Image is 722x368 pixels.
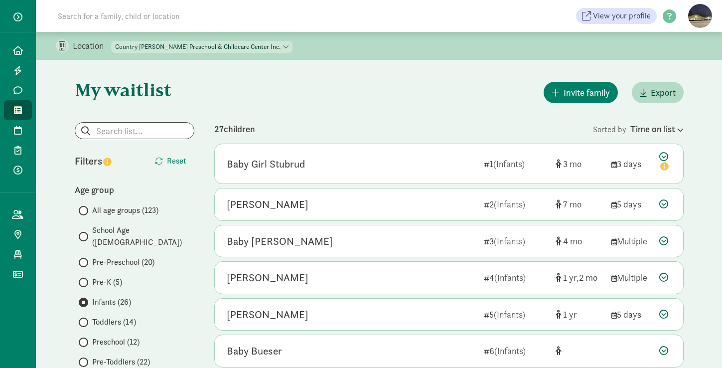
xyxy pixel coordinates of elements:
span: All age groups (123) [92,204,158,216]
div: [object Object] [556,271,603,284]
span: 1 [563,272,579,283]
div: Baby Girl Stubrud [227,156,305,172]
button: Reset [147,151,194,171]
div: 4 [484,271,548,284]
span: Invite family [564,86,610,99]
span: (Infants) [494,235,525,247]
button: Invite family [544,82,618,103]
div: 5 days [611,197,651,211]
span: View your profile [593,10,651,22]
div: Sorted by [593,122,684,136]
span: Export [651,86,676,99]
h1: My waitlist [75,80,194,100]
div: Multiple [611,234,651,248]
div: [object Object] [556,234,603,248]
span: Toddlers (14) [92,316,136,328]
span: Preschool (12) [92,336,140,348]
div: Baby Bueser [227,343,282,359]
div: Vihaan Desai [227,196,308,212]
div: 2 [484,197,548,211]
span: 2 [579,272,597,283]
input: Search for a family, child or location [52,6,331,26]
span: (Infants) [494,272,526,283]
div: 6 [484,344,548,358]
div: [object Object] [556,197,603,211]
div: [object Object] [556,157,603,171]
div: Cully Sparks [227,307,308,323]
div: 27 children [214,122,593,136]
span: 7 [563,198,581,210]
input: Search list... [75,123,194,139]
div: 1 [484,157,548,171]
span: Pre-Preschool (20) [92,256,154,268]
div: Multiple [611,271,651,284]
p: Location [73,40,111,52]
span: (Infants) [494,345,526,357]
div: 3 days [611,157,651,171]
span: Pre-Toddlers (22) [92,356,150,368]
span: Infants (26) [92,296,131,308]
span: 3 [563,158,581,170]
span: (Infants) [494,198,525,210]
div: Nora Sauter [227,270,308,286]
span: 1 [563,309,577,320]
div: 5 [484,308,548,321]
span: School Age ([DEMOGRAPHIC_DATA]) [92,224,194,248]
div: [object Object] [556,308,603,321]
a: View your profile [576,8,657,24]
div: Time on list [630,122,684,136]
div: 3 [484,234,548,248]
div: [object Object] [556,344,603,358]
span: 4 [563,235,582,247]
div: Baby Hilbert [227,233,333,249]
button: Export [632,82,684,103]
iframe: Chat Widget [672,320,722,368]
span: Pre-K (5) [92,276,122,288]
div: Filters [75,154,135,169]
div: 5 days [611,308,651,321]
span: (Infants) [493,158,525,170]
span: Reset [167,155,186,167]
div: Age group [75,183,194,196]
span: (Infants) [494,309,525,320]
